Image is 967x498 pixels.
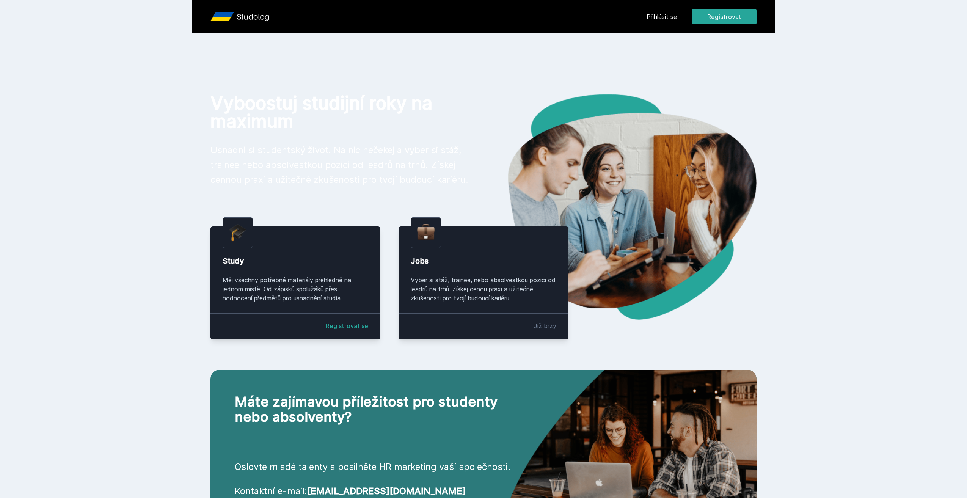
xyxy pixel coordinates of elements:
div: Study [223,256,368,266]
p: Kontaktní e-mail: [235,485,526,497]
p: Oslovte mladé talenty a posilněte HR marketing vaší společnosti. [235,461,526,473]
h2: Máte zajímavou příležitost pro studenty nebo absolventy? [235,394,526,424]
p: Usnadni si studentský život. Na nic nečekej a vyber si stáž, trainee nebo absolvestkou pozici od ... [210,143,471,187]
a: Registrovat se [326,321,368,330]
div: Vyber si stáž, trainee, nebo absolvestkou pozici od leadrů na trhů. Získej cenou praxi a užitečné... [411,275,556,303]
img: briefcase.png [417,222,435,242]
button: Registrovat [692,9,757,24]
a: Přihlásit se [647,12,677,21]
img: hero.png [483,94,757,320]
div: Již brzy [534,321,556,330]
div: Jobs [411,256,556,266]
div: Měj všechny potřebné materiály přehledně na jednom místě. Od zápisků spolužáků přes hodnocení pře... [223,275,368,303]
a: [EMAIL_ADDRESS][DOMAIN_NAME] [307,485,466,496]
img: graduation-cap.png [229,224,246,242]
h1: Vyboostuj studijní roky na maximum [210,94,471,130]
